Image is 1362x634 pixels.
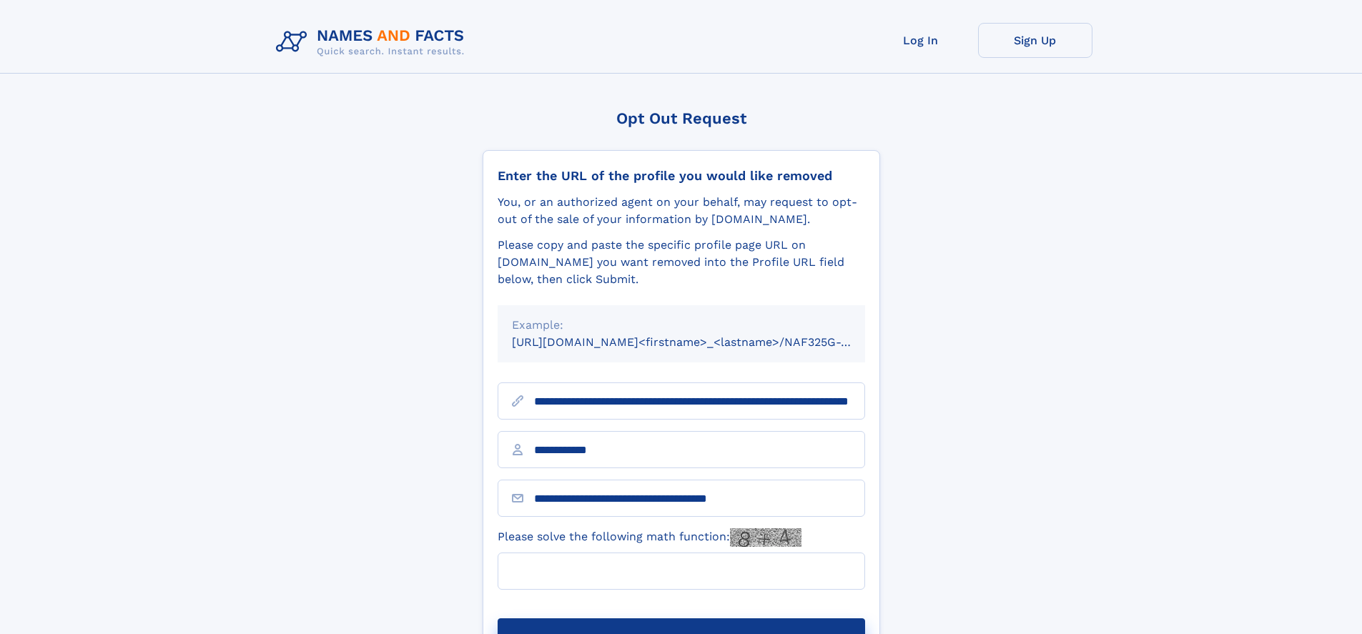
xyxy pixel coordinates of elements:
[483,109,880,127] div: Opt Out Request
[512,317,851,334] div: Example:
[498,237,865,288] div: Please copy and paste the specific profile page URL on [DOMAIN_NAME] you want removed into the Pr...
[270,23,476,61] img: Logo Names and Facts
[512,335,892,349] small: [URL][DOMAIN_NAME]<firstname>_<lastname>/NAF325G-xxxxxxxx
[498,194,865,228] div: You, or an authorized agent on your behalf, may request to opt-out of the sale of your informatio...
[498,168,865,184] div: Enter the URL of the profile you would like removed
[864,23,978,58] a: Log In
[498,528,801,547] label: Please solve the following math function:
[978,23,1092,58] a: Sign Up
